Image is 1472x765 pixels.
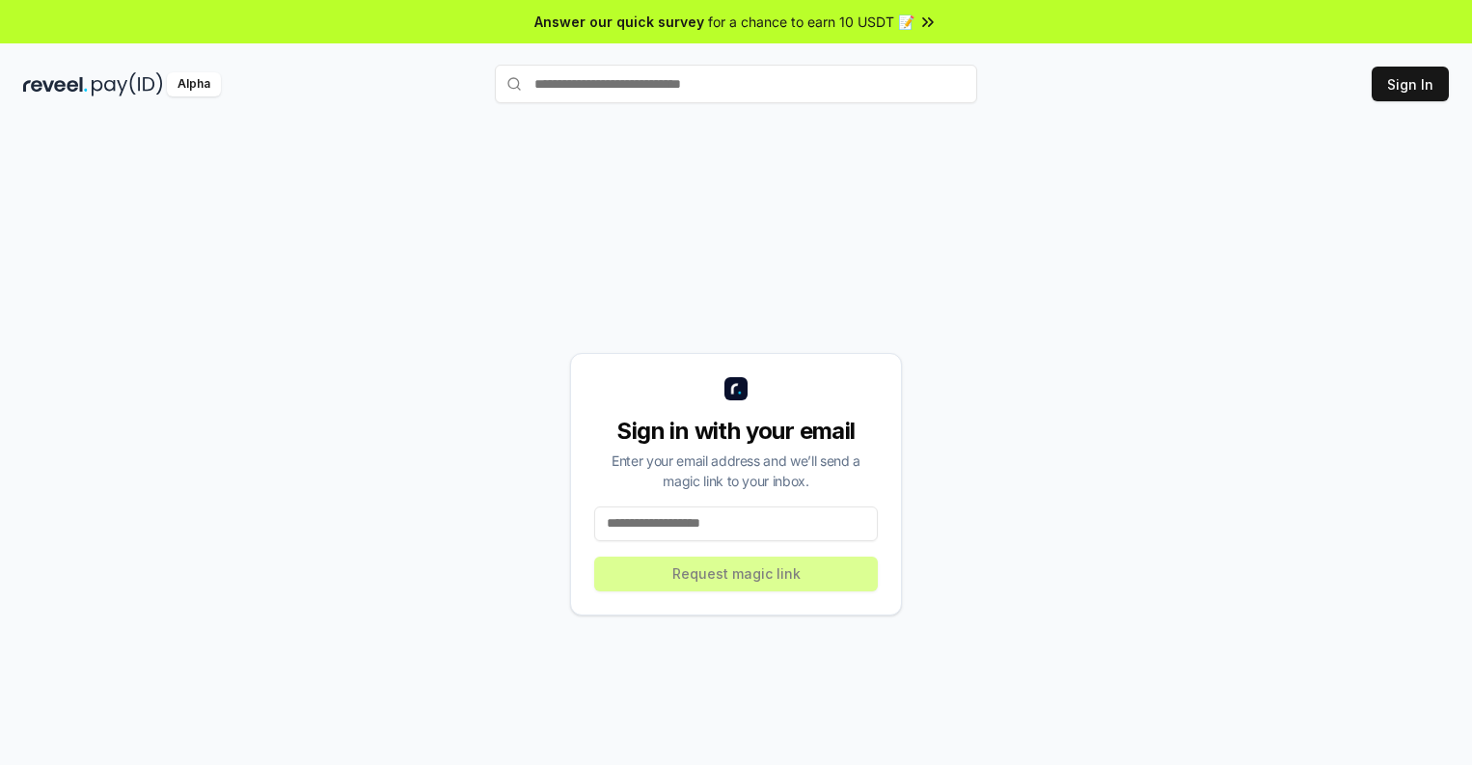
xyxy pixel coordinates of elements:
[23,72,88,96] img: reveel_dark
[594,416,878,447] div: Sign in with your email
[594,451,878,491] div: Enter your email address and we’ll send a magic link to your inbox.
[724,377,748,400] img: logo_small
[167,72,221,96] div: Alpha
[92,72,163,96] img: pay_id
[1372,67,1449,101] button: Sign In
[534,12,704,32] span: Answer our quick survey
[708,12,914,32] span: for a chance to earn 10 USDT 📝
